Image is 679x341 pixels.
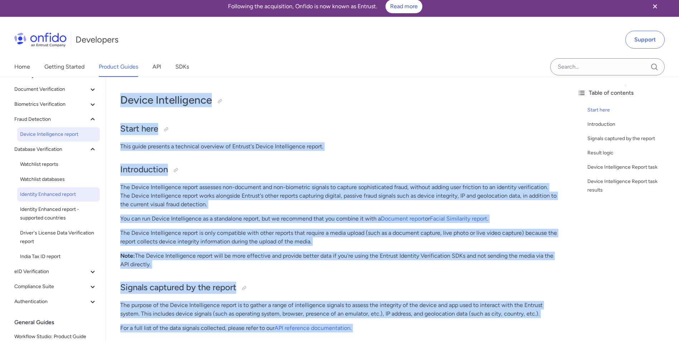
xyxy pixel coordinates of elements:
a: Identity Enhanced report [17,187,100,202]
a: Identity Enhanced report - supported countries [17,202,100,225]
span: Document Verification [14,85,88,94]
img: Onfido Logo [14,33,67,47]
a: Product Guides [99,57,138,77]
a: API [152,57,161,77]
a: SDKs [175,57,189,77]
h2: Introduction [120,164,557,176]
strong: Note: [120,252,135,259]
span: Identity Enhanced report [20,190,97,199]
a: Watchlist reports [17,157,100,172]
p: The Device Intelligence report assesses non-document and non-biometric signals to capture sophist... [120,183,557,209]
a: Device Intelligence Report task results [587,177,673,194]
a: Result logic [587,149,673,157]
a: India Tax ID report [17,249,100,264]
button: Biometrics Verification [11,97,100,112]
a: API reference documentation [275,325,350,331]
a: Signals captured by the report [587,134,673,143]
span: Workflow Studio: Product Guide [14,332,97,341]
div: General Guides [14,315,103,330]
a: Home [14,57,30,77]
button: Database Verification [11,142,100,157]
span: Device Intelligence report [20,130,97,139]
span: Database Verification [14,145,88,154]
h1: Developers [76,34,118,45]
h2: Signals captured by the report [120,282,557,294]
p: You can run Device Intelligence as a standalone report, but we recommend that you combine it with... [120,214,557,223]
span: Identity Enhanced report - supported countries [20,205,97,222]
span: Compliance Suite [14,282,88,291]
span: Biometrics Verification [14,100,88,109]
a: Facial Similarity report [430,215,487,222]
span: India Tax ID report [20,252,97,261]
p: The Device Intelligence report is only compatible with other reports that require a media upload ... [120,229,557,246]
button: eID Verification [11,265,100,279]
span: Authentication [14,297,88,306]
a: Device Intelligence Report task [587,163,673,172]
p: This guide presents a technical overview of Entrust's Device Intelligence report. [120,142,557,151]
span: Driver's License Data Verification report [20,229,97,246]
input: Onfido search input field [550,58,665,75]
span: eID Verification [14,267,88,276]
div: Table of contents [577,89,673,97]
svg: Close banner [651,2,659,11]
p: For a full list of the data signals collected, please refer to our . [120,324,557,332]
h1: Device Intelligence [120,93,557,107]
button: Authentication [11,295,100,309]
p: The Device Intelligence report will be more effective and provide better data if you're using the... [120,252,557,269]
button: Document Verification [11,82,100,97]
a: Start here [587,106,673,114]
span: Fraud Detection [14,115,88,124]
h2: Start here [120,123,557,135]
a: Support [625,31,665,49]
a: Driver's License Data Verification report [17,226,100,249]
a: Device Intelligence report [17,127,100,142]
a: Introduction [587,120,673,129]
p: The purpose of the Device Intelligence report is to gather a range of intelligence signals to ass... [120,301,557,318]
button: Compliance Suite [11,280,100,294]
a: Document report [381,215,425,222]
a: Watchlist databases [17,172,100,187]
button: Fraud Detection [11,112,100,127]
a: Getting Started [44,57,84,77]
span: Watchlist reports [20,160,97,169]
span: Watchlist databases [20,175,97,184]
